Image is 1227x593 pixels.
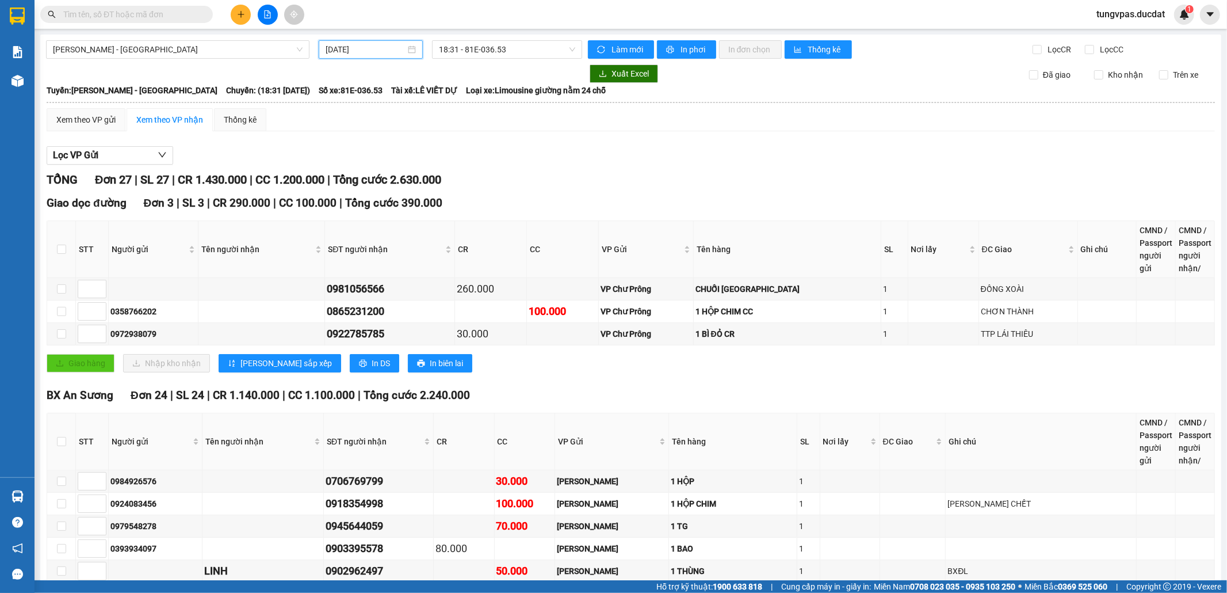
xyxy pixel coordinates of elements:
[56,113,116,126] div: Xem theo VP gửi
[326,473,431,489] div: 0706769799
[204,563,322,579] div: LINH
[555,515,669,538] td: Lê Đại Hành
[324,493,434,515] td: 0918354998
[797,413,820,470] th: SL
[250,173,253,187] span: |
[434,413,495,470] th: CR
[496,496,553,512] div: 100.000
[597,45,607,55] span: sync
[172,173,175,187] span: |
[177,196,179,210] span: |
[496,518,553,534] div: 70.000
[527,221,599,278] th: CC
[1038,69,1075,81] span: Đã giao
[144,196,174,210] span: Đơn 3
[823,435,868,448] span: Nơi lấy
[495,413,556,470] th: CC
[279,196,337,210] span: CC 100.000
[466,84,606,97] span: Loại xe: Limousine giường nằm 24 chỗ
[1140,224,1172,275] div: CMND / Passport người gửi
[53,148,98,162] span: Lọc VP Gửi
[364,389,470,402] span: Tổng cước 2.240.000
[611,67,649,80] span: Xuất Excel
[231,5,251,25] button: plus
[669,413,797,470] th: Tên hàng
[288,389,355,402] span: CC 1.100.000
[555,493,669,515] td: Lê Đại Hành
[666,45,676,55] span: printer
[557,542,667,555] div: [PERSON_NAME]
[202,560,324,583] td: LINH
[110,475,200,488] div: 0984926576
[1025,580,1107,593] span: Miền Bắc
[324,470,434,493] td: 0706769799
[325,301,455,323] td: 0865231200
[237,10,245,18] span: plus
[557,565,667,577] div: [PERSON_NAME]
[656,580,762,593] span: Hỗ trợ kỹ thuật:
[327,173,330,187] span: |
[290,10,298,18] span: aim
[694,221,881,278] th: Tên hàng
[255,173,324,187] span: CC 1.200.000
[324,560,434,583] td: 0902962497
[599,278,694,301] td: VP Chư Prông
[781,580,871,593] span: Cung cấp máy in - giấy in:
[333,173,441,187] span: Tổng cước 2.630.000
[12,46,24,58] img: solution-icon
[110,497,200,510] div: 0924083456
[326,496,431,512] div: 0918354998
[213,196,270,210] span: CR 290.000
[671,542,795,555] div: 1 BAO
[657,40,716,59] button: printerIn phơi
[63,8,199,21] input: Tìm tên, số ĐT hoặc mã đơn
[47,196,127,210] span: Giao dọc đường
[53,41,303,58] span: Gia Lai - Sài Gòn
[719,40,782,59] button: In đơn chọn
[883,435,934,448] span: ĐC Giao
[557,475,667,488] div: [PERSON_NAME]
[12,543,23,554] span: notification
[110,542,200,555] div: 0393934097
[599,323,694,345] td: VP Chư Prông
[176,389,204,402] span: SL 24
[12,75,24,87] img: warehouse-icon
[671,497,795,510] div: 1 HỘP CHIM
[947,565,1134,577] div: BXĐL
[455,221,527,278] th: CR
[327,326,453,342] div: 0922785785
[205,435,312,448] span: Tên người nhận
[1096,43,1126,56] span: Lọc CC
[671,475,795,488] div: 1 HỘP
[201,243,313,256] span: Tên người nhận
[883,305,906,318] div: 1
[590,64,658,83] button: downloadXuất Excel
[140,173,169,187] span: SL 27
[874,580,1015,593] span: Miền Nam
[263,10,272,18] span: file-add
[430,357,463,370] span: In biên lai
[1140,416,1172,467] div: CMND / Passport người gửi
[1179,224,1211,275] div: CMND / Passport người nhận/
[47,389,113,402] span: BX An Sương
[319,84,383,97] span: Số xe: 81E-036.53
[671,565,795,577] div: 1 THÙNG
[273,196,276,210] span: |
[496,563,553,579] div: 50.000
[325,278,455,301] td: 0981056566
[345,196,442,210] span: Tổng cước 390.000
[1078,221,1137,278] th: Ghi chú
[327,435,422,448] span: SĐT người nhận
[207,389,210,402] span: |
[1087,7,1174,21] span: tungvpas.ducdat
[47,354,114,372] button: uploadGiao hàng
[1018,584,1022,589] span: ⚪️
[557,520,667,533] div: [PERSON_NAME]
[981,305,1076,318] div: CHƠN THÀNH
[799,475,818,488] div: 1
[1187,5,1191,13] span: 1
[558,435,657,448] span: VP Gửi
[588,40,654,59] button: syncLàm mới
[1058,582,1107,591] strong: 0369 525 060
[555,470,669,493] td: Lê Đại Hành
